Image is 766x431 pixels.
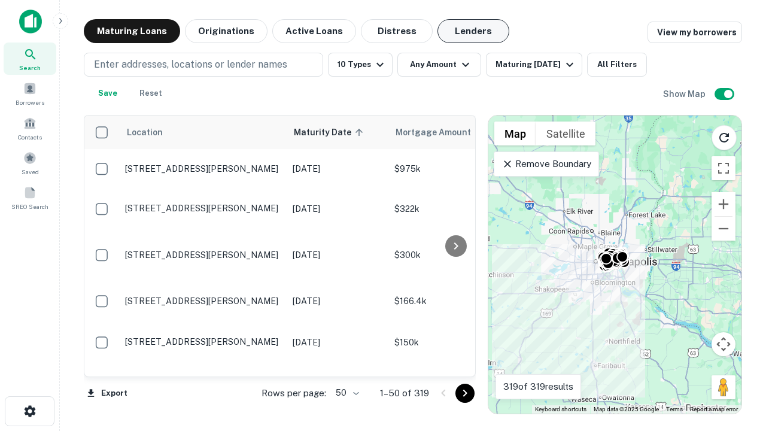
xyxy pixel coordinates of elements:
a: Search [4,43,56,75]
button: Distress [361,19,433,43]
p: [STREET_ADDRESS][PERSON_NAME] [125,336,281,347]
a: Borrowers [4,77,56,110]
span: Location [126,125,163,139]
p: [STREET_ADDRESS][PERSON_NAME] [125,163,281,174]
img: Google [491,398,531,414]
button: Reload search area [712,125,737,150]
img: capitalize-icon.png [19,10,42,34]
button: Show satellite imagery [536,122,595,145]
button: Zoom in [712,192,735,216]
a: Terms (opens in new tab) [666,406,683,412]
a: SREO Search [4,181,56,214]
iframe: Chat Widget [706,335,766,393]
p: [DATE] [293,248,382,262]
p: Remove Boundary [501,157,591,171]
button: Save your search to get updates of matches that match your search criteria. [89,81,127,105]
p: $975k [394,162,514,175]
p: $150k [394,336,514,349]
p: 1–50 of 319 [380,386,429,400]
span: SREO Search [11,202,48,211]
p: [DATE] [293,336,382,349]
p: [STREET_ADDRESS][PERSON_NAME] [125,250,281,260]
a: Contacts [4,112,56,144]
button: Active Loans [272,19,356,43]
span: Mortgage Amount [396,125,487,139]
span: Map data ©2025 Google [594,406,659,412]
a: Saved [4,147,56,179]
p: Rows per page: [262,386,326,400]
p: $400k [394,377,514,390]
button: Enter addresses, locations or lender names [84,53,323,77]
div: Maturing [DATE] [496,57,577,72]
p: [STREET_ADDRESS][PERSON_NAME] [125,203,281,214]
button: Export [84,384,130,402]
p: $166.4k [394,295,514,308]
div: 0 0 [488,116,741,414]
button: All Filters [587,53,647,77]
p: [DATE] [293,202,382,215]
a: View my borrowers [648,22,742,43]
button: Zoom out [712,217,735,241]
p: [DATE] [293,295,382,308]
button: Maturing [DATE] [486,53,582,77]
button: Go to next page [455,384,475,403]
button: Lenders [437,19,509,43]
th: Mortgage Amount [388,116,520,149]
p: [DATE] [293,377,382,390]
button: Reset [132,81,170,105]
a: Open this area in Google Maps (opens a new window) [491,398,531,414]
span: Contacts [18,132,42,142]
th: Location [119,116,287,149]
button: Toggle fullscreen view [712,156,735,180]
button: Map camera controls [712,332,735,356]
button: Originations [185,19,268,43]
p: $300k [394,248,514,262]
button: Show street map [494,122,536,145]
h6: Show Map [663,87,707,101]
a: Report a map error [690,406,738,412]
span: Borrowers [16,98,44,107]
button: Maturing Loans [84,19,180,43]
p: [STREET_ADDRESS][PERSON_NAME] [125,296,281,306]
button: 10 Types [328,53,393,77]
p: $322k [394,202,514,215]
span: Search [19,63,41,72]
div: 50 [331,384,361,402]
span: Maturity Date [294,125,367,139]
p: [DATE] [293,162,382,175]
p: 319 of 319 results [503,380,573,394]
span: Saved [22,167,39,177]
button: Any Amount [397,53,481,77]
p: Enter addresses, locations or lender names [94,57,287,72]
th: Maturity Date [287,116,388,149]
button: Keyboard shortcuts [535,405,586,414]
